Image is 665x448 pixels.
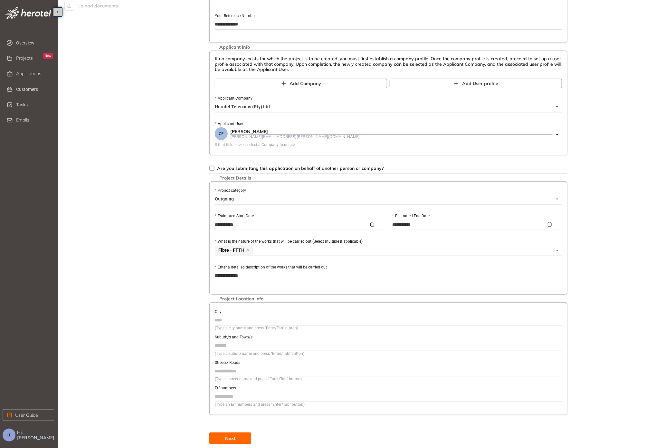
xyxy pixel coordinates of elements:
[462,80,498,87] span: Add User profile
[290,80,321,87] span: Add Company
[215,264,327,270] label: Enter a detailed description of the works that will be carried out
[217,165,384,171] span: Are you submitting this application on behalf of another person or company?
[215,351,562,357] div: (Type a suburb name and press "Enter/Tab" button)
[3,429,15,442] button: CF
[215,188,246,194] label: Project category
[215,13,256,19] label: Your Reference Number
[230,134,553,139] div: [PERSON_NAME][EMAIL_ADDRESS][PERSON_NAME][DOMAIN_NAME]
[215,142,562,148] div: If that field locked, select a Company to unlock
[218,248,244,253] span: Fibre - FTTH
[215,221,369,228] input: Estimated Start Date
[392,213,430,219] label: Estimated End Date
[215,341,562,350] input: Suburb/s and Town/s
[215,102,558,112] span: Herotel Telecoms (Pty) Ltd
[230,129,553,134] div: [PERSON_NAME]
[215,360,240,366] label: Streets/ Roads
[16,36,53,49] span: Overview
[216,175,254,181] span: Project Details
[215,334,252,340] label: Suburb/s and Town/s
[7,433,12,437] span: CF
[209,433,251,444] button: Next
[215,366,562,376] input: Streets/ Roads
[215,246,253,255] span: Fibre - FTTH
[215,402,562,408] div: (Type an Erf numbers and press "Enter/Tab" button)
[5,6,51,19] img: logo
[3,409,54,421] button: User Guide
[15,412,38,419] span: User Guide
[392,221,546,228] input: Estimated End Date
[216,296,267,302] span: Project Location Info
[215,309,222,315] label: City
[16,83,53,96] span: Customers
[225,435,235,442] span: Next
[390,79,562,88] button: Add User profile
[215,376,562,382] div: (Type a street name and press "Enter/Tab" button)
[215,385,236,391] label: Erf numbers
[17,430,55,441] span: Hi, [PERSON_NAME]
[216,44,253,50] span: Applicant Info
[215,95,252,102] label: Applicant Company
[215,19,562,29] input: Your Reference Number
[215,213,254,219] label: Estimated Start Date
[16,71,41,76] span: Applications
[215,239,363,245] label: What is the nature of the works that will be carried out (Select multiple if applicable)
[215,325,562,331] div: (Type a city name and press "Enter/Tab" button)
[215,392,562,401] input: Erf numbers
[16,98,53,111] span: Tasks
[215,121,243,127] label: Applicant User
[215,315,562,325] input: City
[215,56,562,72] div: If no company exists for which the project is to be created, you must first establish a company p...
[16,55,33,61] span: Projects
[215,79,387,88] button: Add Company
[219,131,224,136] span: CF
[16,117,29,123] span: Emails
[215,271,562,281] textarea: Enter a detailed description of the works that will be carried out
[215,194,558,204] span: Outgoing
[43,53,53,59] div: New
